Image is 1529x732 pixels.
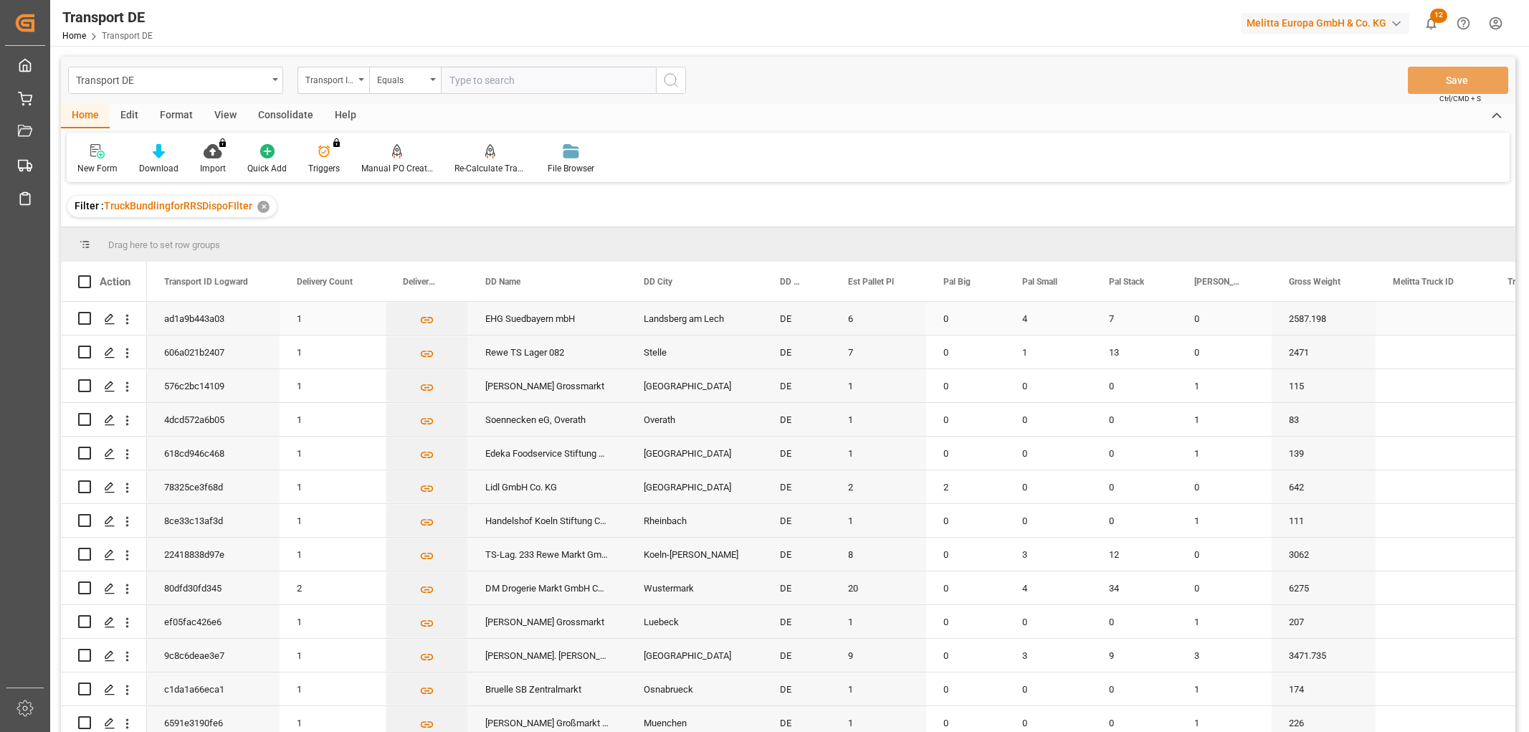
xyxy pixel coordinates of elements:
[926,639,1005,672] div: 0
[280,672,386,705] div: 1
[627,672,763,705] div: Osnabrueck
[831,437,926,470] div: 1
[763,369,831,402] div: DE
[1430,9,1447,23] span: 12
[926,672,1005,705] div: 0
[1272,605,1376,638] div: 207
[468,437,627,470] div: Edeka Foodservice Stiftung Co. KG
[1272,470,1376,503] div: 642
[1005,470,1092,503] div: 0
[61,639,147,672] div: Press SPACE to select this row.
[763,336,831,369] div: DE
[1177,437,1272,470] div: 1
[627,538,763,571] div: Koeln-[PERSON_NAME]
[147,571,280,604] div: 80dfd30fd345
[1005,369,1092,402] div: 0
[627,605,763,638] div: Luebeck
[1272,538,1376,571] div: 3062
[468,336,627,369] div: Rewe TS Lager 082
[627,504,763,537] div: Rheinbach
[147,672,280,705] div: c1da1a66eca1
[831,639,926,672] div: 9
[62,31,86,41] a: Home
[147,369,280,402] div: 576c2bc14109
[468,672,627,705] div: Bruelle SB Zentralmarkt
[831,538,926,571] div: 8
[1194,277,1242,287] span: [PERSON_NAME]
[926,470,1005,503] div: 2
[627,403,763,436] div: Overath
[297,277,353,287] span: Delivery Count
[1177,672,1272,705] div: 1
[763,571,831,604] div: DE
[369,67,441,94] button: open menu
[61,571,147,605] div: Press SPACE to select this row.
[656,67,686,94] button: search button
[1272,336,1376,369] div: 2471
[831,571,926,604] div: 20
[1092,403,1177,436] div: 0
[1272,302,1376,335] div: 2587.198
[1177,504,1272,537] div: 1
[627,571,763,604] div: Wustermark
[147,639,280,672] div: 9c8c6deae3e7
[1092,571,1177,604] div: 34
[1272,504,1376,537] div: 111
[280,605,386,638] div: 1
[926,437,1005,470] div: 0
[831,336,926,369] div: 7
[305,70,354,87] div: Transport ID Logward
[468,605,627,638] div: [PERSON_NAME] Grossmarkt
[1005,403,1092,436] div: 0
[926,538,1005,571] div: 0
[61,336,147,369] div: Press SPACE to select this row.
[1022,277,1057,287] span: Pal Small
[147,605,280,638] div: ef05fac426e6
[280,538,386,571] div: 1
[831,369,926,402] div: 1
[61,538,147,571] div: Press SPACE to select this row.
[361,162,433,175] div: Manual PO Creation
[1177,369,1272,402] div: 1
[831,302,926,335] div: 6
[61,470,147,504] div: Press SPACE to select this row.
[1092,639,1177,672] div: 9
[147,470,280,503] div: 78325ce3f68d
[1092,504,1177,537] div: 0
[831,605,926,638] div: 1
[926,336,1005,369] div: 0
[61,369,147,403] div: Press SPACE to select this row.
[164,277,248,287] span: Transport ID Logward
[280,639,386,672] div: 1
[139,162,178,175] div: Download
[926,605,1005,638] div: 0
[831,504,926,537] div: 1
[62,6,153,28] div: Transport DE
[110,104,149,128] div: Edit
[1005,571,1092,604] div: 4
[763,504,831,537] div: DE
[468,571,627,604] div: DM Drogerie Markt GmbH CO KG
[627,369,763,402] div: [GEOGRAPHIC_DATA]
[1005,437,1092,470] div: 0
[1005,672,1092,705] div: 0
[1005,504,1092,537] div: 0
[468,369,627,402] div: [PERSON_NAME] Grossmarkt
[104,200,252,211] span: TruckBundlingforRRSDispoFIlter
[831,672,926,705] div: 1
[247,104,324,128] div: Consolidate
[280,571,386,604] div: 2
[1109,277,1144,287] span: Pal Stack
[763,538,831,571] div: DE
[147,437,280,470] div: 618cd946c468
[848,277,894,287] span: Est Pallet Pl
[149,104,204,128] div: Format
[627,437,763,470] div: [GEOGRAPHIC_DATA]
[468,302,627,335] div: EHG Suedbayern mbH
[100,275,130,288] div: Action
[1272,571,1376,604] div: 6275
[77,162,118,175] div: New Form
[627,336,763,369] div: Stelle
[1005,605,1092,638] div: 0
[324,104,367,128] div: Help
